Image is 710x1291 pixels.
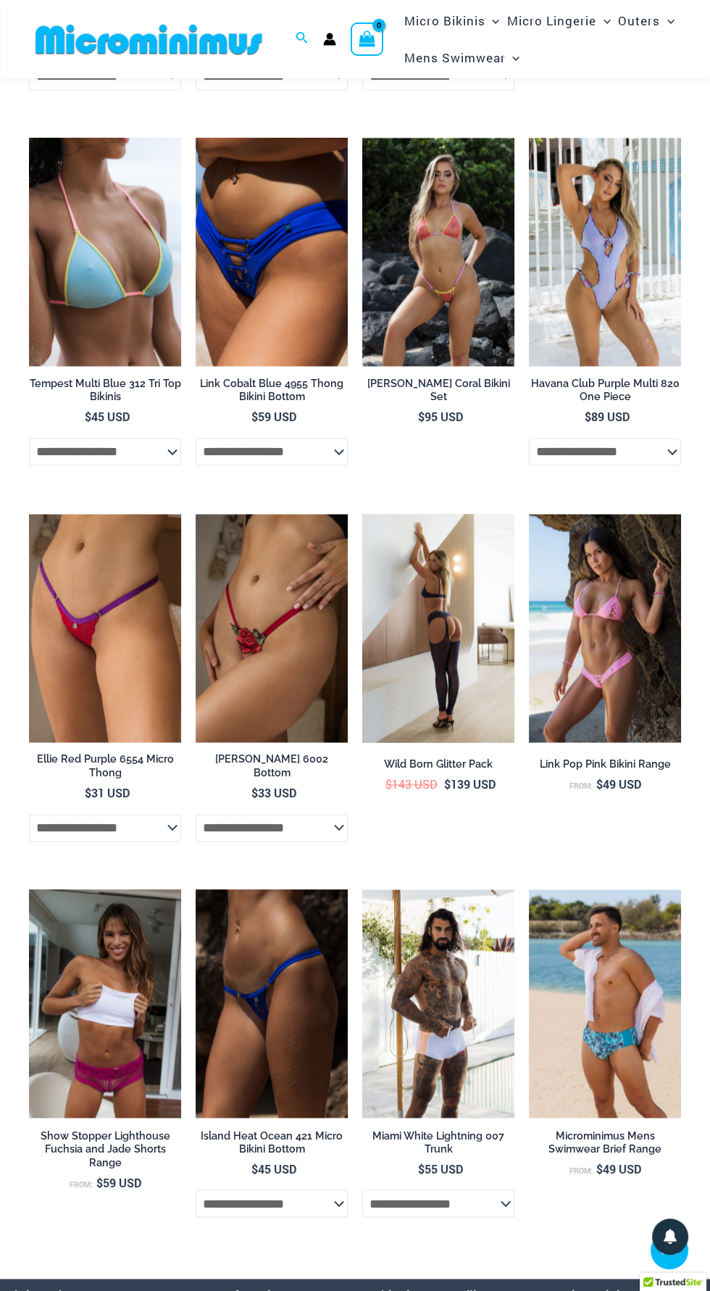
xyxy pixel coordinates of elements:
[196,1129,348,1161] a: Island Heat Ocean 421 Micro Bikini Bottom
[251,1161,258,1176] span: $
[596,776,603,792] span: $
[351,22,384,56] a: View Shopping Cart, empty
[362,138,514,366] a: Maya Sunkist Coral 309 Top 469 Bottom 02Maya Sunkist Coral 309 Top 469 Bottom 04Maya Sunkist Cora...
[362,757,514,771] h2: Wild Born Glitter Pack
[529,514,681,742] a: Link Pop Pink 3070 Top 4955 Bottom 01Link Pop Pink 3070 Top 4955 Bottom 02Link Pop Pink 3070 Top ...
[29,752,181,785] a: Ellie Red Purple 6554 Micro Thong
[529,889,681,1118] a: Hamilton Blue Multi 006 Brief 01Hamilton Blue Multi 006 Brief 03Hamilton Blue Multi 006 Brief 03
[196,889,348,1118] img: Island Heat Ocean 421 Bottom 01
[196,752,348,785] a: [PERSON_NAME] 6002 Bottom
[529,138,681,366] img: Havana Club Purple Multi 820 One Piece 01
[251,409,296,424] bdi: 59 USD
[444,776,451,792] span: $
[529,889,681,1118] img: Hamilton Blue Multi 006 Brief 01
[596,2,611,39] span: Menu Toggle
[504,2,614,39] a: Micro LingerieMenu ToggleMenu Toggle
[196,514,348,742] img: Carla Red 6002 Bottom 05
[85,409,130,424] bdi: 45 USD
[400,2,503,39] a: Micro BikinisMenu ToggleMenu Toggle
[529,1129,681,1155] h2: Microminimus Mens Swimwear Brief Range
[29,514,181,742] img: Ellie RedPurple 6554 Micro Thong 04
[196,377,348,410] a: Link Cobalt Blue 4955 Thong Bikini Bottom
[529,377,681,410] a: Havana Club Purple Multi 820 One Piece
[29,752,181,779] h2: Ellie Red Purple 6554 Micro Thong
[400,39,523,76] a: Mens SwimwearMenu ToggleMenu Toggle
[529,377,681,404] h2: Havana Club Purple Multi 820 One Piece
[196,514,348,742] a: Carla Red 6002 Bottom 05Carla Red 6002 Bottom 03Carla Red 6002 Bottom 03
[660,2,674,39] span: Menu Toggle
[529,138,681,366] a: Havana Club Purple Multi 820 One Piece 01Havana Club Purple Multi 820 One Piece 03Havana Club Pur...
[96,1174,141,1190] bdi: 59 USD
[362,138,514,366] img: Maya Sunkist Coral 309 Top 469 Bottom 02
[196,138,348,366] a: Link Cobalt Blue 4955 Bottom 02Link Cobalt Blue 4955 Bottom 03Link Cobalt Blue 4955 Bottom 03
[505,39,519,76] span: Menu Toggle
[404,2,485,39] span: Micro Bikinis
[29,1129,181,1174] a: Show Stopper Lighthouse Fuchsia and Jade Shorts Range
[418,409,425,424] span: $
[196,889,348,1118] a: Island Heat Ocean 421 Bottom 01Island Heat Ocean 421 Bottom 02Island Heat Ocean 421 Bottom 02
[529,757,681,771] h2: Link Pop Pink Bikini Range
[418,1161,463,1176] bdi: 55 USD
[585,409,630,424] bdi: 89 USD
[85,785,130,800] bdi: 31 USD
[30,23,268,56] img: MM SHOP LOGO FLAT
[362,889,514,1118] a: Miami White Lightning 007 Trunk 12Miami White Lightning 007 Trunk 14Miami White Lightning 007 Tru...
[70,1179,93,1189] span: From:
[596,1161,603,1176] span: $
[362,514,514,742] img: Wild Born Glitter Ink 1122 Top 605 Bottom 552 Tights 05
[362,1129,514,1161] a: Miami White Lightning 007 Trunk
[444,776,496,792] bdi: 139 USD
[404,39,505,76] span: Mens Swimwear
[585,409,591,424] span: $
[362,377,514,404] h2: [PERSON_NAME] Coral Bikini Set
[362,757,514,776] a: Wild Born Glitter Pack
[596,1161,641,1176] bdi: 49 USD
[251,785,258,800] span: $
[569,781,593,791] span: From:
[85,409,91,424] span: $
[96,1174,103,1190] span: $
[614,2,678,39] a: OutersMenu ToggleMenu Toggle
[569,1165,593,1175] span: From:
[29,377,181,410] a: Tempest Multi Blue 312 Tri Top Bikinis
[251,1161,296,1176] bdi: 45 USD
[507,2,596,39] span: Micro Lingerie
[251,409,258,424] span: $
[29,138,181,366] a: Tempest Multi Blue 312 Top 01Tempest Multi Blue 312 Top 456 Bottom 05Tempest Multi Blue 312 Top 4...
[29,1129,181,1169] h2: Show Stopper Lighthouse Fuchsia and Jade Shorts Range
[29,514,181,742] a: Ellie RedPurple 6554 Micro Thong 04Ellie RedPurple 6554 Micro Thong 05Ellie RedPurple 6554 Micro ...
[296,30,309,49] a: Search icon link
[196,752,348,779] h2: [PERSON_NAME] 6002 Bottom
[29,138,181,366] img: Tempest Multi Blue 312 Top 01
[529,757,681,776] a: Link Pop Pink Bikini Range
[29,889,181,1118] a: Lighthouse Fuchsia 516 Shorts 04Lighthouse Jade 516 Shorts 05Lighthouse Jade 516 Shorts 05
[385,776,438,792] bdi: 143 USD
[196,138,348,366] img: Link Cobalt Blue 4955 Bottom 02
[529,1129,681,1161] a: Microminimus Mens Swimwear Brief Range
[385,776,392,792] span: $
[196,1129,348,1155] h2: Island Heat Ocean 421 Micro Bikini Bottom
[418,409,463,424] bdi: 95 USD
[251,785,296,800] bdi: 33 USD
[485,2,499,39] span: Menu Toggle
[323,33,336,46] a: Account icon link
[529,514,681,742] img: Link Pop Pink 3070 Top 4955 Bottom 01
[362,377,514,410] a: [PERSON_NAME] Coral Bikini Set
[618,2,660,39] span: Outers
[29,377,181,404] h2: Tempest Multi Blue 312 Tri Top Bikinis
[418,1161,425,1176] span: $
[362,1129,514,1155] h2: Miami White Lightning 007 Trunk
[362,514,514,742] a: Wild Born Glitter Ink 1122 Top 605 Bottom 552 Tights 02Wild Born Glitter Ink 1122 Top 605 Bottom ...
[29,889,181,1118] img: Lighthouse Fuchsia 516 Shorts 04
[196,377,348,404] h2: Link Cobalt Blue 4955 Thong Bikini Bottom
[596,776,641,792] bdi: 49 USD
[362,889,514,1118] img: Miami White Lightning 007 Trunk 12
[85,785,91,800] span: $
